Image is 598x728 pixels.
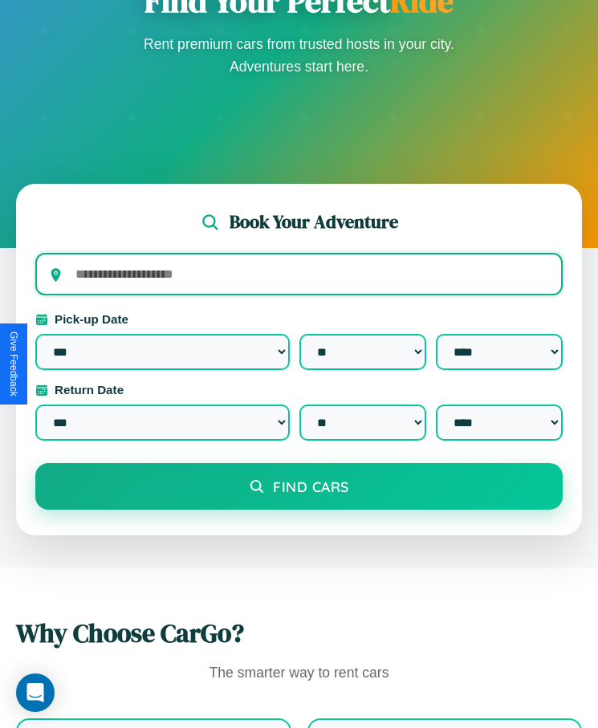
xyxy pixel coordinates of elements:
button: Find Cars [35,463,563,510]
p: The smarter way to rent cars [16,661,582,686]
label: Pick-up Date [35,312,563,326]
p: Rent premium cars from trusted hosts in your city. Adventures start here. [139,33,460,78]
label: Return Date [35,383,563,397]
div: Open Intercom Messenger [16,673,55,712]
div: Give Feedback [8,331,19,397]
h2: Why Choose CarGo? [16,616,582,651]
h2: Book Your Adventure [230,209,398,234]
